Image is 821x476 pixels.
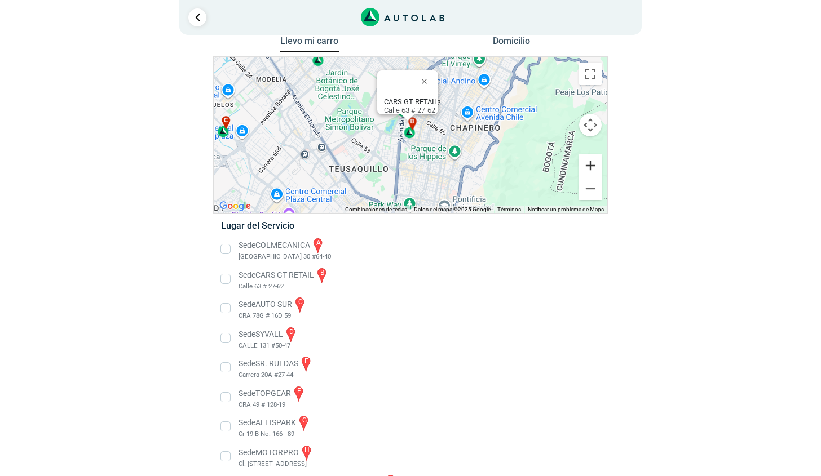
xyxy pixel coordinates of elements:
button: Cambiar a la vista en pantalla completa [579,63,602,85]
a: Notificar un problema de Maps [528,206,604,212]
button: Controles de visualización del mapa [579,114,602,136]
h5: Lugar del Servicio [221,220,599,231]
button: Ampliar [579,154,602,177]
span: b [410,117,415,127]
button: Combinaciones de teclas [345,206,407,213]
div: Calle 63 # 27-62 [384,97,438,114]
b: CARS GT RETAIL [384,97,438,106]
a: Link al sitio de autolab [361,11,445,22]
span: c [224,116,228,126]
span: Datos del mapa ©2025 Google [414,206,491,212]
button: Llevo mi carro [280,35,339,53]
img: Google [217,199,254,213]
a: Ir al paso anterior [188,8,206,26]
button: Cerrar [413,68,440,95]
button: Reducir [579,177,602,200]
button: Domicilio [482,35,541,52]
a: Términos (se abre en una nueva pestaña) [497,206,521,212]
a: Abre esta zona en Google Maps (se abre en una nueva ventana) [217,199,254,213]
